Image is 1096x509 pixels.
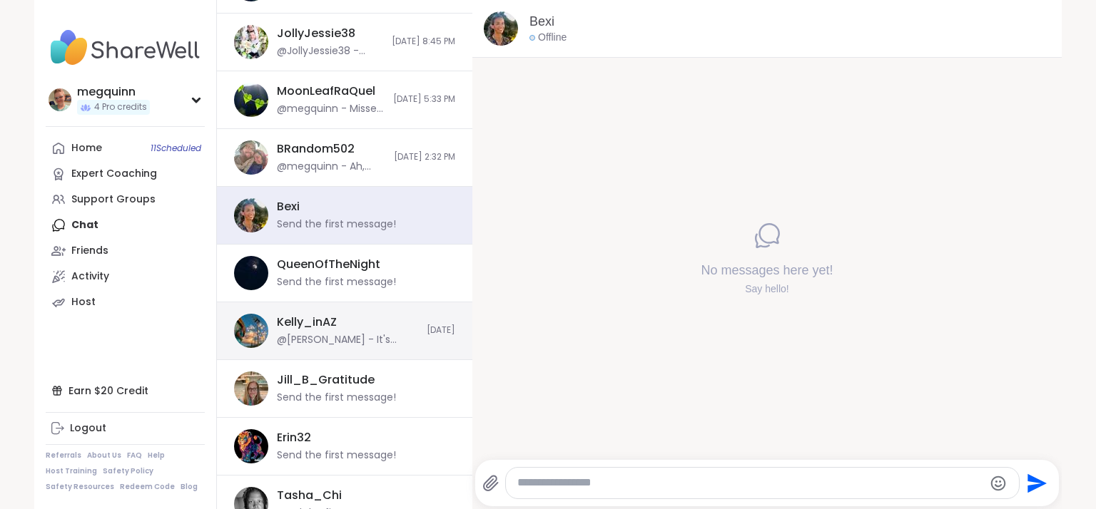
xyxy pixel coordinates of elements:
[181,482,198,492] a: Blog
[277,199,300,215] div: Bexi
[87,451,121,461] a: About Us
[77,84,150,100] div: megquinn
[46,466,97,476] a: Host Training
[277,44,383,58] div: @JollyJessie38 - [DOMAIN_NAME][URL] , this is the correct link
[529,13,554,31] a: Bexi
[46,238,205,264] a: Friends
[277,26,355,41] div: JollyJessie38
[234,256,268,290] img: https://sharewell-space-live.sfo3.digitaloceanspaces.com/user-generated/d7277878-0de6-43a2-a937-4...
[71,192,156,207] div: Support Groups
[701,282,833,297] div: Say hello!
[277,314,337,330] div: Kelly_inAZ
[103,466,153,476] a: Safety Policy
[234,140,268,175] img: https://sharewell-space-live.sfo3.digitaloceanspaces.com/user-generated/127af2b2-1259-4cf0-9fd7-7...
[277,430,311,446] div: Erin32
[70,421,106,436] div: Logout
[277,488,342,503] div: Tasha_Chi
[277,333,418,347] div: @[PERSON_NAME] - It's been a crazy couple of weeks. Between dr appointments and traveling to [GEO...
[94,101,147,113] span: 4 Pro credits
[234,198,268,232] img: https://sharewell-space-live.sfo3.digitaloceanspaces.com/user-generated/d8763877-c7f9-45de-816c-5...
[277,391,396,405] div: Send the first message!
[277,102,385,116] div: @megquinn - Missed you [DATE]!
[46,264,205,289] a: Activity
[517,475,983,490] textarea: Type your message
[277,217,396,232] div: Send the first message!
[234,25,268,59] img: https://sharewell-space-live.sfo3.digitaloceanspaces.com/user-generated/3602621c-eaa5-4082-863a-9...
[46,23,205,73] img: ShareWell Nav Logo
[234,314,268,348] img: https://sharewell-space-live.sfo3.digitaloceanspaces.com/user-generated/fe965ca4-fc1c-4690-99fe-9...
[234,371,268,406] img: https://sharewell-space-live.sfo3.digitaloceanspaces.com/user-generated/2564abe4-c444-4046-864b-7...
[71,167,157,181] div: Expert Coaching
[120,482,175,492] a: Redeem Code
[529,31,567,45] div: Offline
[71,269,109,284] div: Activity
[392,36,455,48] span: [DATE] 8:45 PM
[1020,467,1052,499] button: Send
[148,451,165,461] a: Help
[277,372,375,388] div: Jill_B_Gratitude
[46,289,205,315] a: Host
[277,448,396,463] div: Send the first message!
[71,141,102,155] div: Home
[46,482,114,492] a: Safety Resources
[484,11,518,46] img: https://sharewell-space-live.sfo3.digitaloceanspaces.com/user-generated/d8763877-c7f9-45de-816c-5...
[393,93,455,106] span: [DATE] 5:33 PM
[151,143,201,154] span: 11 Scheduled
[234,83,268,117] img: https://sharewell-space-live.sfo3.digitaloceanspaces.com/user-generated/4b1c1b57-66d9-467c-8f22-d...
[46,378,205,403] div: Earn $20 Credit
[46,416,205,441] a: Logout
[277,257,380,272] div: QueenOfTheNight
[127,451,142,461] a: FAQ
[990,475,1007,492] button: Emoji picker
[46,451,81,461] a: Referrals
[394,151,455,163] span: [DATE] 2:32 PM
[46,161,205,187] a: Expert Coaching
[277,160,385,174] div: @megquinn - Ah, neato. I doubt I'll ever get to work on my interest at this point, but I really w...
[427,324,455,336] span: [DATE]
[71,295,96,309] div: Host
[234,429,268,463] img: https://sharewell-space-live.sfo3.digitaloceanspaces.com/user-generated/e7455af9-44b9-465a-9341-a...
[46,187,205,212] a: Support Groups
[71,244,108,258] div: Friends
[701,262,833,279] h4: No messages here yet!
[277,141,355,157] div: BRandom502
[49,88,71,111] img: megquinn
[277,83,375,99] div: MoonLeafRaQuel
[46,135,205,161] a: Home11Scheduled
[277,275,396,289] div: Send the first message!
